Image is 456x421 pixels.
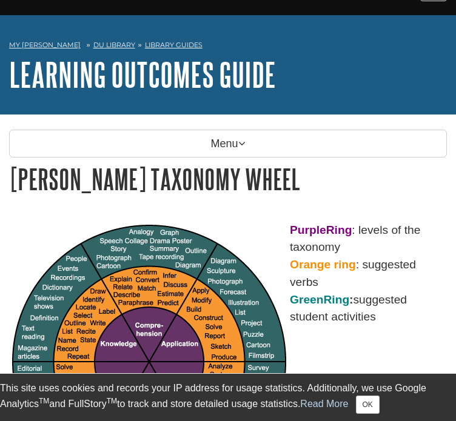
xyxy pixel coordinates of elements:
strong: Orange ring [290,258,356,271]
span: Green [290,293,323,306]
strong: Purple [290,224,326,236]
p: Menu [9,130,447,157]
button: Close [356,396,380,414]
strong: Ring [326,224,352,236]
a: My [PERSON_NAME] [9,40,81,50]
a: Learning Outcomes Guide [9,56,276,93]
strong: : [290,293,354,306]
a: Library Guides [145,41,203,49]
span: Ring [323,293,349,306]
a: DU Library [93,41,135,49]
h1: [PERSON_NAME] Taxonomy Wheel [9,164,447,194]
a: Read More [300,399,348,409]
sup: TM [107,397,117,405]
sup: TM [39,397,49,405]
p: : levels of the taxonomy : suggested verbs suggested student activities [9,222,447,327]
